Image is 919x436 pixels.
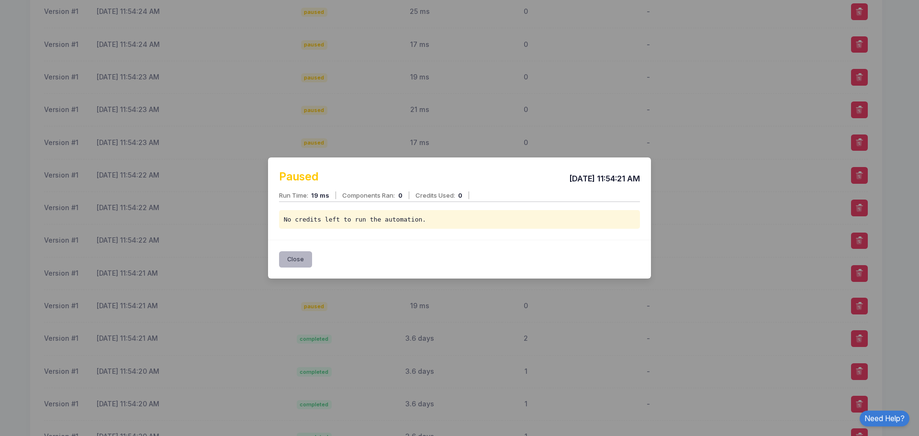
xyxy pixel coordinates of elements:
span: Run Time: [279,191,308,199]
span: Components Ran: [342,191,395,199]
span: 19 ms [311,191,342,199]
span: [DATE] 11:54:21 AM [569,173,640,184]
span: Paused [279,168,318,185]
div: No credits left to run the automation. [279,210,640,229]
span: 0 [398,191,415,199]
span: 0 [458,191,475,199]
button: Close [279,251,313,268]
span: Credits Used: [415,191,455,199]
a: Need Help? [860,411,909,426]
